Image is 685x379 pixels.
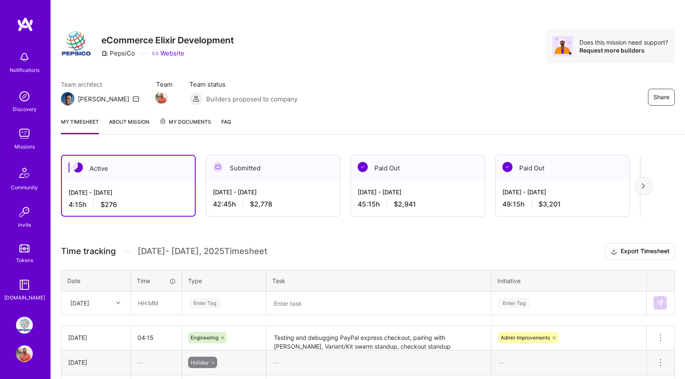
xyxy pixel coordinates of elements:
[16,276,33,293] img: guide book
[13,105,37,114] div: Discovery
[16,204,33,220] img: Invite
[579,46,668,54] div: Request more builders
[657,299,664,306] img: Submit
[109,117,149,134] a: About Mission
[653,93,669,101] span: Share
[156,90,167,105] a: Team Member Avatar
[250,200,272,209] span: $2,778
[648,89,675,106] button: Share
[61,80,139,89] span: Team architect
[206,155,340,181] div: Submitted
[61,117,99,134] a: My timesheet
[358,188,478,196] div: [DATE] - [DATE]
[16,49,33,66] img: bell
[14,345,35,362] a: User Avatar
[101,35,234,45] h3: eCommerce Elixir Development
[358,200,478,209] div: 45:15 h
[101,49,135,58] div: PepsiCo
[68,358,124,367] div: [DATE]
[502,188,623,196] div: [DATE] - [DATE]
[191,334,218,341] span: Engineering
[182,270,266,291] th: Type
[156,80,173,89] span: Team
[267,326,490,350] textarea: Testing and debugging PayPal express checkout, pairing with [PERSON_NAME], Variant/Kit swarm stan...
[189,80,297,89] span: Team status
[221,117,231,134] a: FAQ
[16,345,33,362] img: User Avatar
[18,220,31,229] div: Invite
[131,351,182,374] div: —
[68,333,124,342] div: [DATE]
[70,299,89,307] div: [DATE]
[497,276,640,285] div: Initiative
[14,142,35,151] div: Missions
[16,88,33,105] img: discovery
[152,49,184,58] a: Website
[502,200,623,209] div: 49:15 h
[11,183,38,192] div: Community
[69,200,188,209] div: 4:15 h
[539,200,561,209] span: $3,201
[61,92,74,106] img: Team Architect
[16,317,33,334] img: PepsiCo: eCommerce Elixir Development
[206,95,297,103] span: Builders proposed to company
[14,163,35,183] img: Community
[351,155,485,181] div: Paid Out
[101,200,117,209] span: $276
[133,95,139,102] i: icon Mail
[213,200,333,209] div: 42:45 h
[266,270,491,291] th: Task
[10,66,40,74] div: Notifications
[159,117,211,134] a: My Documents
[73,162,83,172] img: Active
[501,334,550,341] span: Admin Improvements
[189,92,203,106] img: Builders proposed to company
[552,36,573,56] img: Avatar
[116,301,120,305] i: icon Chevron
[14,317,35,334] a: PepsiCo: eCommerce Elixir Development
[496,155,629,181] div: Paid Out
[213,162,223,172] img: Submitted
[642,183,645,189] img: right
[358,162,368,172] img: Paid Out
[605,243,675,260] button: Export Timesheet
[611,247,617,256] i: icon Download
[19,244,29,252] img: tokens
[131,326,182,349] input: HH:MM
[62,156,195,181] div: Active
[138,246,267,257] span: [DATE] - [DATE] , 2025 Timesheet
[499,297,530,310] div: Enter Tag
[61,246,116,257] span: Time tracking
[189,297,220,310] div: Enter Tag
[159,117,211,127] span: My Documents
[61,270,131,291] th: Date
[491,351,646,374] div: —
[17,17,34,32] img: logo
[137,276,176,285] div: Time
[4,293,45,302] div: [DOMAIN_NAME]
[502,162,512,172] img: Paid Out
[155,91,168,104] img: Team Member Avatar
[266,351,491,374] div: —
[191,359,209,366] span: Holiday
[213,188,333,196] div: [DATE] - [DATE]
[69,188,188,197] div: [DATE] - [DATE]
[101,50,108,57] i: icon CompanyGray
[579,38,668,46] div: Does this mission need support?
[16,125,33,142] img: teamwork
[78,95,129,103] div: [PERSON_NAME]
[131,292,181,314] input: HH:MM
[394,200,416,209] span: $2,941
[61,29,91,60] img: Company Logo
[16,256,33,265] div: Tokens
